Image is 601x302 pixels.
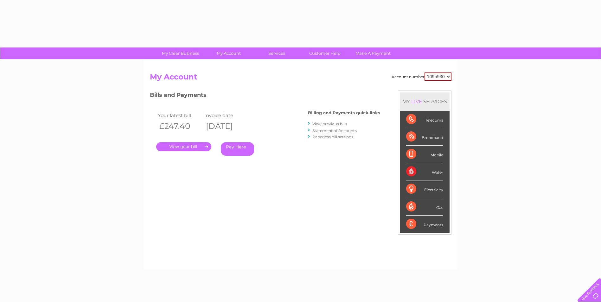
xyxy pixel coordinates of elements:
a: Statement of Accounts [312,128,357,133]
a: Pay Here [221,142,254,156]
div: Telecoms [406,111,443,128]
h2: My Account [150,72,451,85]
th: £247.40 [156,120,203,133]
a: . [156,142,211,151]
div: Water [406,163,443,180]
h4: Billing and Payments quick links [308,110,380,115]
div: Payments [406,216,443,233]
a: Services [251,47,303,59]
td: Your latest bill [156,111,203,120]
div: Account number [392,72,451,81]
div: Electricity [406,180,443,198]
th: [DATE] [203,120,250,133]
a: My Account [202,47,255,59]
div: LIVE [410,98,423,104]
a: Paperless bill settings [312,135,353,139]
a: Customer Help [299,47,351,59]
td: Invoice date [203,111,250,120]
a: My Clear Business [154,47,207,59]
a: Make A Payment [347,47,399,59]
div: Mobile [406,146,443,163]
div: Gas [406,198,443,216]
div: MY SERVICES [400,92,450,110]
div: Broadband [406,128,443,146]
a: View previous bills [312,122,347,126]
h3: Bills and Payments [150,91,380,102]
